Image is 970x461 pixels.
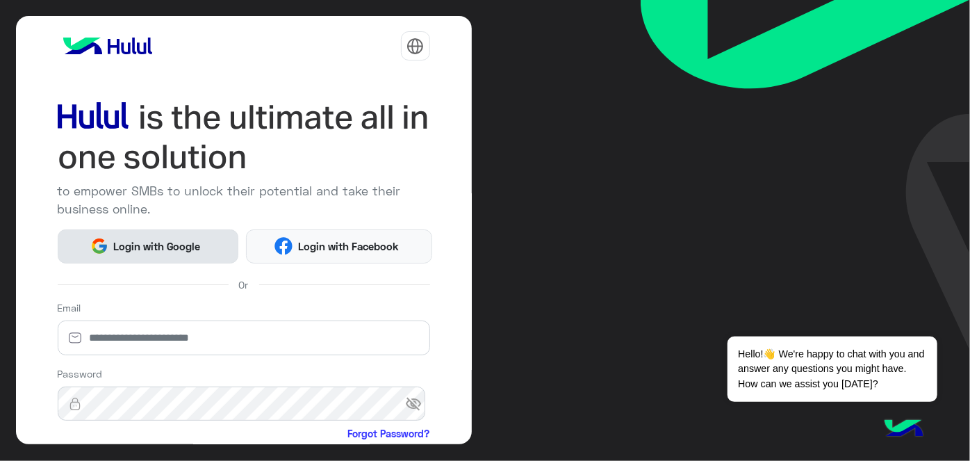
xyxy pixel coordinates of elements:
img: lock [58,397,92,411]
button: Login with Facebook [246,229,432,264]
img: Google [90,237,108,255]
img: tab [406,38,424,55]
span: Hello!👋 We're happy to chat with you and answer any questions you might have. How can we assist y... [728,337,937,402]
label: Password [58,366,103,381]
img: hulul-logo.png [880,405,928,454]
span: Login with Google [108,238,206,254]
span: Login with Facebook [293,238,404,254]
span: visibility_off [405,391,430,416]
img: email [58,331,92,345]
button: Login with Google [58,229,239,264]
label: Email [58,300,81,315]
p: to empower SMBs to unlock their potential and take their business online. [58,182,430,219]
a: Forgot Password? [348,426,430,441]
img: logo [58,32,158,60]
img: hululLoginTitle_EN.svg [58,97,430,177]
img: Facebook [274,237,293,255]
span: Or [239,277,249,292]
